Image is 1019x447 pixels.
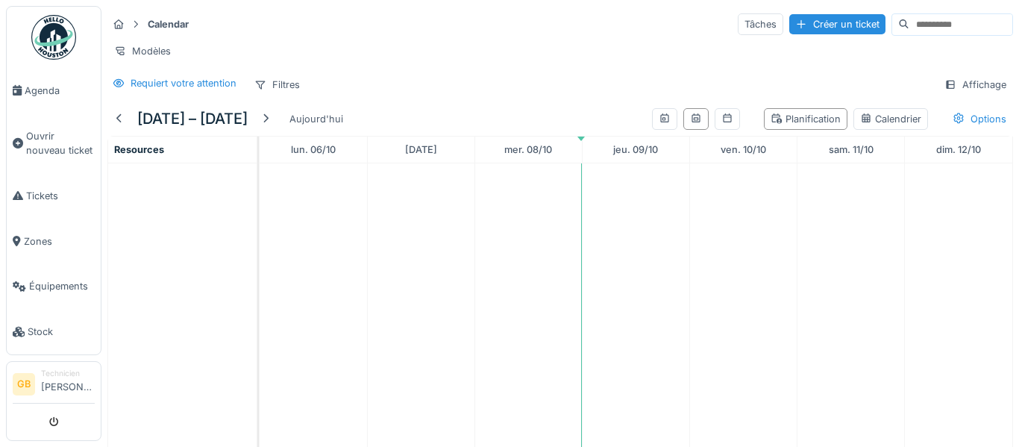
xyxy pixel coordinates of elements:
strong: Calendar [142,17,195,31]
span: Tickets [26,189,95,203]
div: Calendrier [860,112,921,126]
span: Ouvrir nouveau ticket [26,129,95,157]
a: 9 octobre 2025 [609,140,662,160]
a: 8 octobre 2025 [501,140,556,160]
span: Zones [24,234,95,248]
a: 6 octobre 2025 [287,140,339,160]
a: 12 octobre 2025 [932,140,985,160]
a: 11 octobre 2025 [825,140,877,160]
span: Stock [28,325,95,339]
a: Zones [7,219,101,264]
a: Stock [7,309,101,354]
li: [PERSON_NAME] [41,368,95,400]
div: Planification [771,112,841,126]
div: Requiert votre attention [131,76,236,90]
img: Badge_color-CXgf-gQk.svg [31,15,76,60]
a: 10 octobre 2025 [717,140,770,160]
span: Équipements [29,279,95,293]
li: GB [13,373,35,396]
a: 7 octobre 2025 [401,140,441,160]
a: Agenda [7,68,101,113]
div: Aujourd'hui [283,109,349,129]
div: Créer un ticket [789,14,885,34]
div: Tâches [738,13,783,35]
div: Affichage [938,74,1013,96]
a: GB Technicien[PERSON_NAME] [13,368,95,404]
div: Options [946,108,1013,130]
a: Ouvrir nouveau ticket [7,113,101,173]
div: Modèles [107,40,178,62]
h5: [DATE] – [DATE] [137,110,248,128]
a: Tickets [7,173,101,219]
div: Technicien [41,368,95,379]
a: Équipements [7,264,101,310]
div: Filtres [248,74,307,96]
span: Agenda [25,84,95,98]
span: Resources [114,144,164,155]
